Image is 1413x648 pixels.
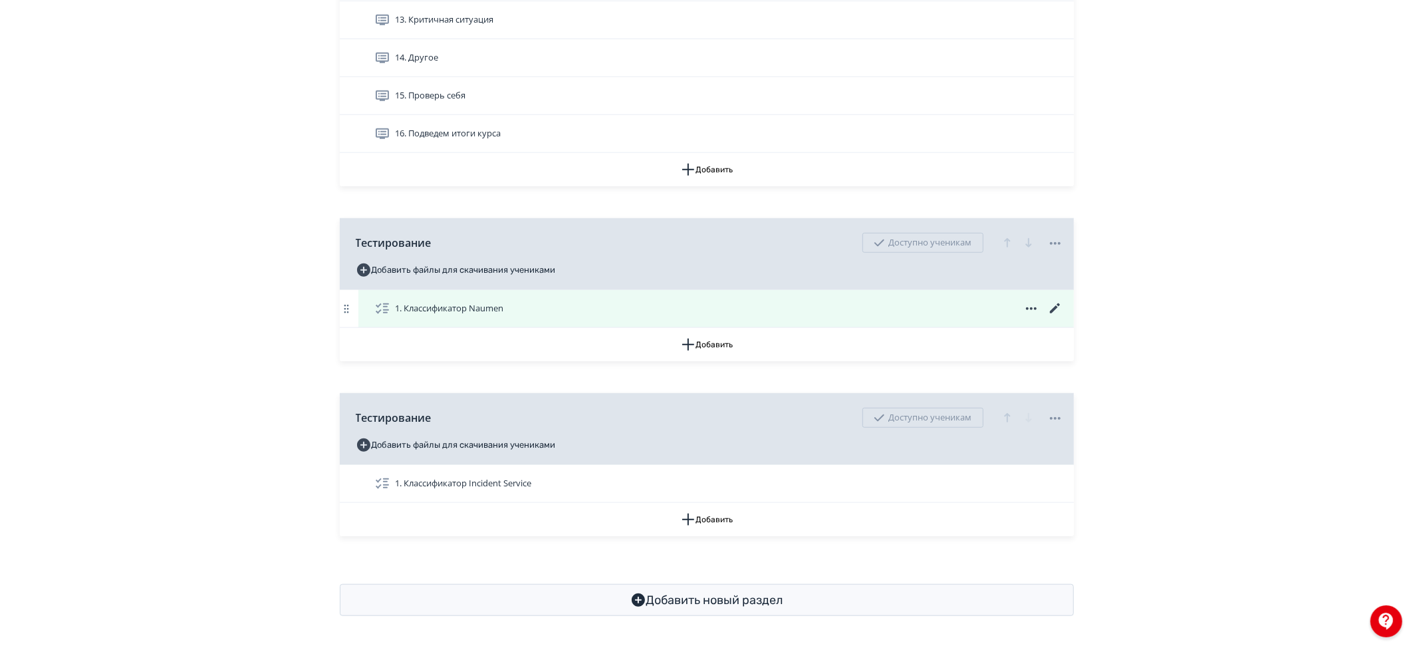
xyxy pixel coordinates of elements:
div: Доступно ученикам [862,233,983,253]
span: 1. Классификатор Naumen [396,302,504,315]
button: Добавить новый раздел [340,584,1074,616]
div: 13. Критичная ситуация [340,1,1074,39]
button: Добавить [340,328,1074,361]
span: 15. Проверь себя [396,89,466,102]
span: Тестирование [356,410,432,426]
div: Доступно ученикам [862,408,983,428]
div: 1. Классификатор Naumen [340,290,1074,328]
span: 13. Критичная ситуация [396,13,494,27]
button: Добавить [340,153,1074,186]
div: 14. Другое [340,39,1074,77]
span: 14. Другое [396,51,439,65]
span: Тестирование [356,235,432,251]
div: 15. Проверь себя [340,77,1074,115]
span: 1. Классификатор Incident Service [396,477,532,490]
span: 16. Подведем итоги курса [396,127,501,140]
button: Добавить файлы для скачивания учениками [356,434,556,456]
div: 16. Подведем итоги курса [340,115,1074,153]
div: 1. Классификатор Incident Service [340,465,1074,503]
button: Добавить файлы для скачивания учениками [356,259,556,281]
button: Добавить [340,503,1074,536]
